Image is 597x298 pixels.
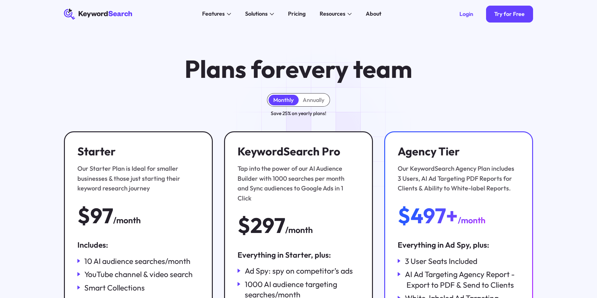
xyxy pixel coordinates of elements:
div: 3 User Seats Included [405,256,477,266]
div: Save 25% on yearly plans! [271,109,326,117]
div: Smart Collections [84,282,145,293]
div: /month [458,214,485,227]
div: Features [202,10,225,18]
div: Everything in Ad Spy, plus: [398,240,520,250]
div: /month [113,214,141,227]
div: $97 [77,205,113,227]
h3: Starter [77,145,196,158]
a: Login [451,6,482,23]
div: Monthly [273,97,294,104]
div: Login [459,11,473,18]
div: $497+ [398,205,458,227]
div: Annually [303,97,324,104]
div: Tap into the power of our AI Audience Builder with 1000 searches per month and Sync audiences to ... [238,164,356,203]
div: Pricing [288,10,306,18]
div: AI Ad Targeting Agency Report - Export to PDF & Send to Clients [405,269,520,290]
div: About [366,10,381,18]
h3: KeywordSearch Pro [238,145,356,158]
div: Try for Free [494,11,525,18]
h1: Plans for [185,56,412,82]
div: /month [285,224,313,237]
h3: Agency Tier [398,145,516,158]
div: YouTube channel & video search [84,269,193,280]
div: $297 [238,214,285,236]
a: Try for Free [486,6,533,23]
span: every team [285,53,412,84]
a: Pricing [284,8,310,20]
div: Ad Spy: spy on competitor’s ads [245,265,353,276]
div: Everything in Starter, plus: [238,250,359,260]
div: Includes: [77,240,199,250]
div: Our KeywordSearch Agency Plan includes 3 Users, AI Ad Targeting PDF Reports for Clients & Ability... [398,164,516,193]
div: Solutions [245,10,268,18]
a: About [362,8,386,20]
div: Resources [320,10,345,18]
div: 10 AI audience searches/month [84,256,191,266]
div: Our Starter Plan is Ideal for smaller businesses & those just starting their keyword research jou... [77,164,196,193]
